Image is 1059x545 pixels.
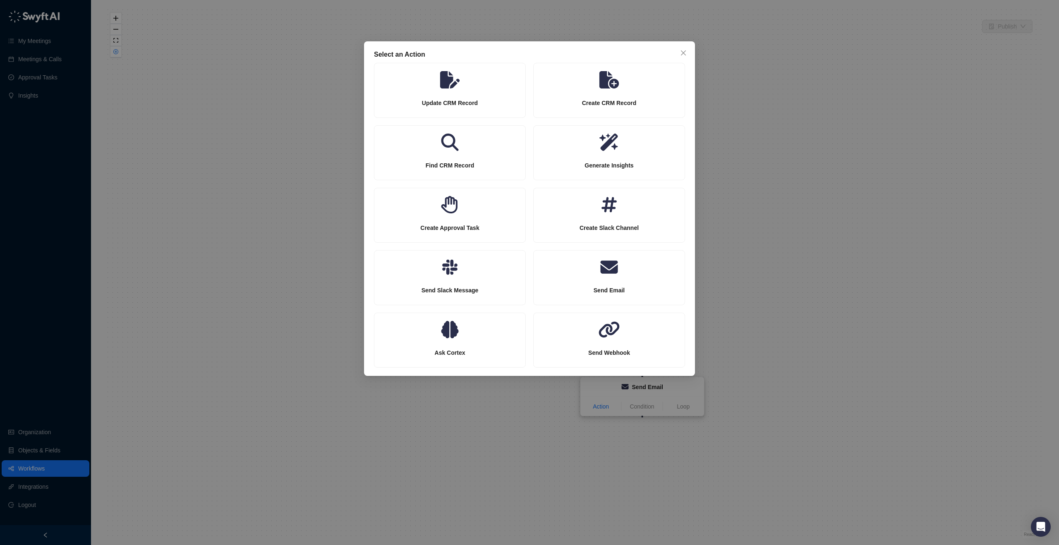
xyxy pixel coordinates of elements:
[594,287,625,294] strong: Send Email
[420,225,479,231] strong: Create Approval Task
[585,162,633,169] strong: Generate Insights
[580,225,639,231] strong: Create Slack Channel
[582,100,636,106] strong: Create CRM Record
[588,349,630,356] strong: Send Webhook
[677,46,690,60] button: Close
[374,50,685,60] div: Select an Action
[680,50,687,56] span: close
[1031,517,1051,537] div: Open Intercom Messenger
[435,349,465,356] strong: Ask Cortex
[422,100,478,106] strong: Update CRM Record
[422,287,479,294] strong: Send Slack Message
[426,162,474,169] strong: Find CRM Record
